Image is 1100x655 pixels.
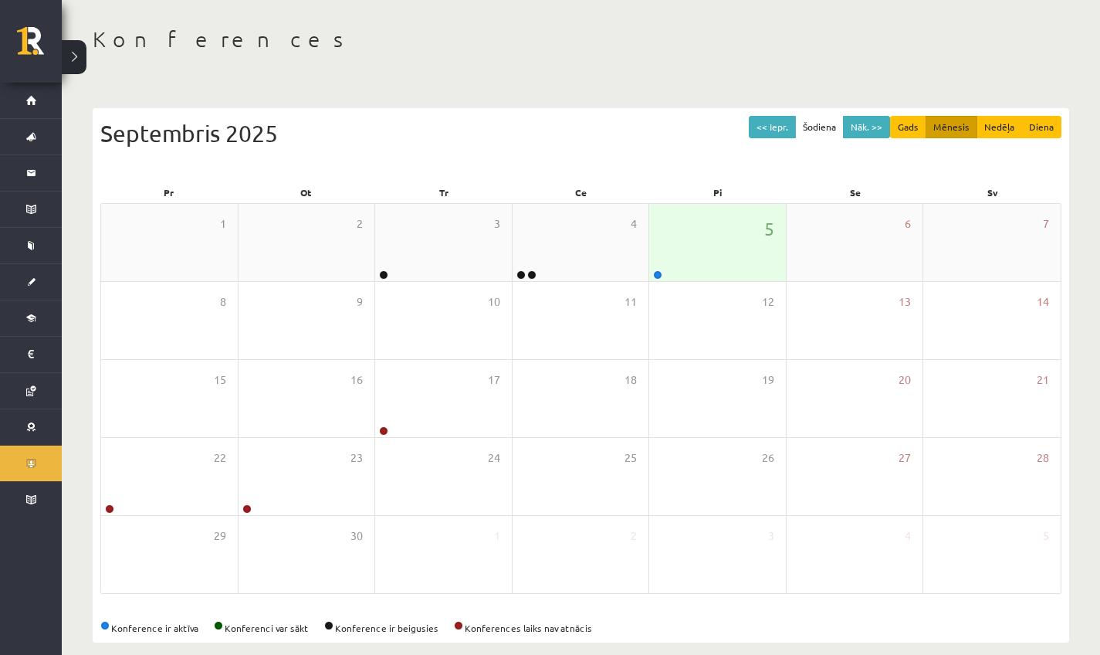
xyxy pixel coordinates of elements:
[350,372,363,389] span: 16
[624,294,637,311] span: 11
[787,182,924,203] div: Se
[924,182,1061,203] div: Sv
[899,372,911,389] span: 20
[513,182,650,203] div: Ce
[214,528,226,545] span: 29
[624,450,637,467] span: 25
[749,116,796,138] button: << Iepr.
[976,116,1022,138] button: Nedēļa
[762,294,774,311] span: 12
[214,450,226,467] span: 22
[843,116,890,138] button: Nāk. >>
[1037,372,1049,389] span: 21
[631,528,637,545] span: 2
[100,116,1061,151] div: Septembris 2025
[762,372,774,389] span: 19
[1037,450,1049,467] span: 28
[905,528,911,545] span: 4
[1043,528,1049,545] span: 5
[488,294,500,311] span: 10
[100,182,238,203] div: Pr
[350,450,363,467] span: 23
[1037,294,1049,311] span: 14
[214,372,226,389] span: 15
[764,216,774,242] span: 5
[905,216,911,232] span: 6
[494,216,500,232] span: 3
[795,116,844,138] button: Šodiena
[624,372,637,389] span: 18
[357,216,363,232] span: 2
[488,372,500,389] span: 17
[649,182,787,203] div: Pi
[93,26,1069,53] h1: Konferences
[1021,116,1061,138] button: Diena
[762,450,774,467] span: 26
[220,216,226,232] span: 1
[899,450,911,467] span: 27
[1043,216,1049,232] span: 7
[357,294,363,311] span: 9
[220,294,226,311] span: 8
[375,182,513,203] div: Tr
[890,116,926,138] button: Gads
[494,528,500,545] span: 1
[350,528,363,545] span: 30
[899,294,911,311] span: 13
[100,621,1061,635] div: Konference ir aktīva Konferenci var sākt Konference ir beigusies Konferences laiks nav atnācis
[631,216,637,232] span: 4
[488,450,500,467] span: 24
[768,528,774,545] span: 3
[926,116,977,138] button: Mēnesis
[238,182,375,203] div: Ot
[17,27,62,66] a: Rīgas 1. Tālmācības vidusskola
